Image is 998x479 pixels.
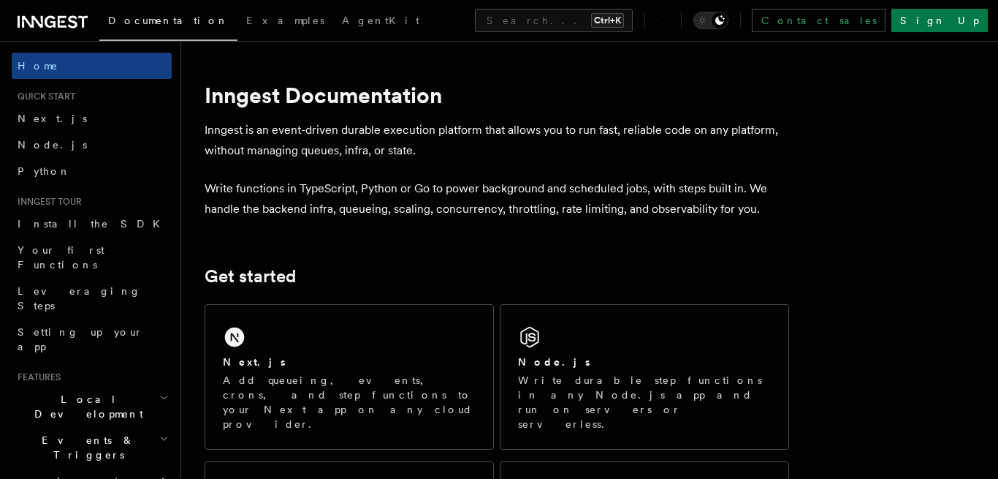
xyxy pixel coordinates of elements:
[12,371,61,383] span: Features
[18,113,87,124] span: Next.js
[18,285,141,312] span: Leveraging Steps
[12,158,172,184] a: Python
[205,120,789,161] p: Inngest is an event-driven durable execution platform that allows you to run fast, reliable code ...
[12,427,172,468] button: Events & Triggers
[12,392,159,421] span: Local Development
[12,278,172,319] a: Leveraging Steps
[18,218,169,230] span: Install the SDK
[18,244,104,271] span: Your first Functions
[108,15,229,26] span: Documentation
[205,266,296,287] a: Get started
[18,139,87,151] span: Node.js
[205,304,494,450] a: Next.jsAdd queueing, events, crons, and step functions to your Next app on any cloud provider.
[12,433,159,462] span: Events & Triggers
[12,211,172,237] a: Install the SDK
[333,4,428,39] a: AgentKit
[12,105,172,132] a: Next.js
[246,15,324,26] span: Examples
[12,386,172,427] button: Local Development
[99,4,237,41] a: Documentation
[12,196,82,208] span: Inngest tour
[18,59,58,73] span: Home
[693,12,728,29] button: Toggle dark mode
[237,4,333,39] a: Examples
[12,53,172,79] a: Home
[12,132,172,158] a: Node.js
[205,82,789,108] h1: Inngest Documentation
[500,304,789,450] a: Node.jsWrite durable step functions in any Node.js app and run on servers or serverless.
[12,237,172,278] a: Your first Functions
[518,373,771,431] p: Write durable step functions in any Node.js app and run on servers or serverless.
[752,9,885,32] a: Contact sales
[891,9,988,32] a: Sign Up
[12,91,75,102] span: Quick start
[591,13,624,28] kbd: Ctrl+K
[12,319,172,360] a: Setting up your app
[475,9,633,32] button: Search...Ctrl+K
[223,373,476,431] p: Add queueing, events, crons, and step functions to your Next app on any cloud provider.
[18,326,143,352] span: Setting up your app
[18,165,71,177] span: Python
[518,355,590,369] h2: Node.js
[223,355,286,369] h2: Next.js
[342,15,419,26] span: AgentKit
[205,178,789,219] p: Write functions in TypeScript, Python or Go to power background and scheduled jobs, with steps bu...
